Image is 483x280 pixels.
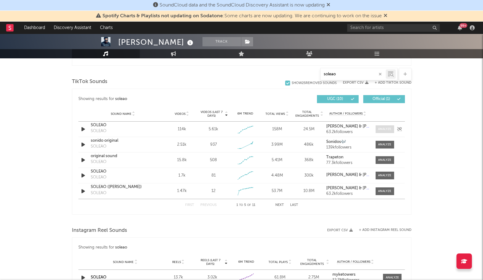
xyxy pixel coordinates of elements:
a: sonido original [91,138,155,144]
span: UGC ( 10 ) [321,97,349,101]
div: SOLEAO [91,190,106,196]
input: Search for artists [347,24,440,32]
div: 5.61k [209,126,218,132]
a: SOLEAO [91,275,106,279]
a: Charts [96,22,117,34]
span: Sound Name [111,112,131,116]
span: Total Engagements [298,258,326,266]
span: SoundCloud data and the SoundCloud Discovery Assistant is now updating [160,3,325,8]
span: Dismiss [384,14,387,19]
span: Instagram Reel Sounds [72,227,127,234]
div: 63.2k followers [326,192,369,196]
button: Official(1) [363,95,405,103]
div: 6M Trend [231,260,262,264]
div: 99 + [460,23,467,28]
button: + Add TikTok Sound [368,81,411,85]
div: 508 [210,157,217,163]
div: 300k [294,173,323,179]
strong: [PERSON_NAME] & [PERSON_NAME] [326,124,394,128]
span: Total Views [265,112,285,116]
button: Export CSV [343,81,368,85]
a: Discovery Assistant [49,22,96,34]
strong: [PERSON_NAME] & [PERSON_NAME] [326,173,394,177]
div: 114k [168,126,196,132]
div: 10.8M [294,188,323,194]
strong: Trapeton [326,155,344,159]
div: 1.47k [168,188,196,194]
div: 486k [294,142,323,148]
div: Show 25 Removed Sounds [292,81,337,85]
span: Sound Name [113,260,134,264]
span: Reels (last 7 days) [197,258,224,266]
span: Total Plays [269,260,288,264]
div: 63.2k followers [326,130,369,134]
span: Author / Followers [337,260,370,264]
strong: [PERSON_NAME] & [PERSON_NAME] [326,186,394,190]
button: Previous [200,203,217,207]
input: Search by song name or URL [321,72,386,77]
div: 77.3k followers [326,161,369,165]
div: 2.51k [168,142,196,148]
span: Reels [172,260,181,264]
button: First [185,203,194,207]
span: Official ( 1 ) [367,97,396,101]
span: : Some charts are now updating. We are continuing to work on the issue [102,14,382,19]
div: 368k [294,157,323,163]
div: 12 [211,188,215,194]
span: to [239,204,243,207]
div: SOLEAO [91,174,106,181]
div: SOLEAO [91,144,106,150]
div: 3.99M [263,142,291,148]
div: [PERSON_NAME] [118,37,195,47]
strong: myketowers [332,273,356,277]
div: Showing results for [78,95,242,103]
div: 937 [210,142,217,148]
a: Trapeton [326,155,369,160]
div: 81 [211,173,216,179]
div: 139k followers [326,145,369,150]
div: soleao [115,95,127,103]
div: SOLEAO [91,169,155,175]
span: Videos [175,112,185,116]
a: [PERSON_NAME] & [PERSON_NAME] [326,186,369,190]
button: Last [290,203,298,207]
span: Total Engagements [294,110,319,118]
div: 4.48M [263,173,291,179]
a: myketowers [332,273,379,277]
button: + Add Instagram Reel Sound [359,228,411,232]
div: 15.8k [168,157,196,163]
div: SOLEAO [91,128,106,134]
div: 53.7M [263,188,291,194]
span: Dismiss [327,3,330,8]
div: SOLEAO [91,122,155,128]
div: Showing results for [78,244,405,251]
button: Track [202,37,241,46]
a: original sound [91,153,155,159]
span: TikTok Sounds [72,78,107,86]
div: SOLEAO [91,159,106,165]
a: [PERSON_NAME] & [PERSON_NAME] [326,173,369,177]
a: Sonidos🎶 [326,140,369,144]
a: SOLEAO ([PERSON_NAME]) [91,184,155,190]
strong: Sonidos🎶 [326,140,346,144]
div: 1 5 11 [229,202,263,209]
div: 24.5M [294,126,323,132]
span: Author / Followers [329,112,363,116]
span: of [247,204,251,207]
button: + Add TikTok Sound [375,81,411,85]
div: 6M Trend [231,111,260,116]
span: Videos (last 7 days) [199,110,224,118]
div: 1.7k [168,173,196,179]
a: [PERSON_NAME] & [PERSON_NAME] [326,124,369,129]
button: Next [275,203,284,207]
button: 99+ [458,25,462,30]
a: Dashboard [20,22,49,34]
span: Spotify Charts & Playlists not updating on Sodatone [102,14,223,19]
div: + Add Instagram Reel Sound [353,228,411,232]
div: 158M [263,126,291,132]
div: 5.41M [263,157,291,163]
div: soleao [115,244,127,251]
